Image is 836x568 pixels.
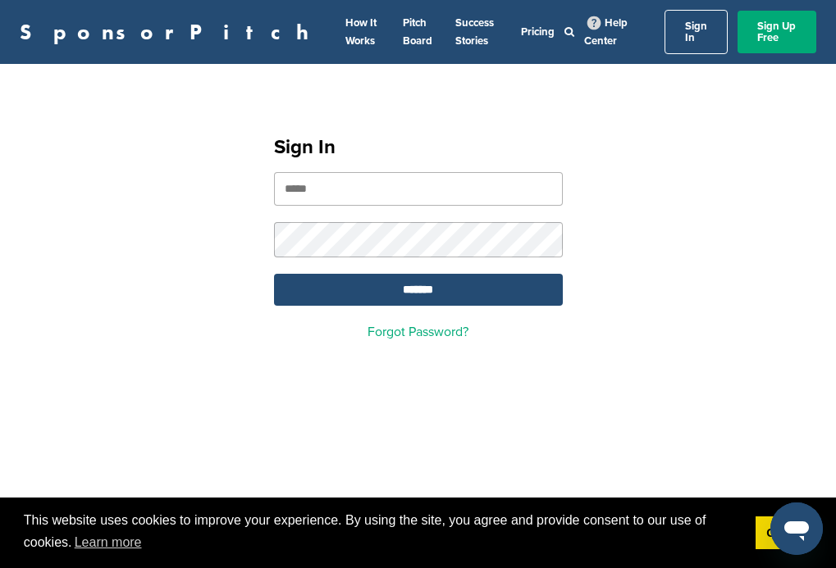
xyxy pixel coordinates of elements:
a: Success Stories [455,16,494,48]
a: How It Works [345,16,377,48]
span: This website uses cookies to improve your experience. By using the site, you agree and provide co... [24,511,742,555]
a: Forgot Password? [368,324,468,340]
a: dismiss cookie message [756,516,812,549]
iframe: Button to launch messaging window [770,502,823,555]
a: Pitch Board [403,16,432,48]
a: Help Center [584,13,628,51]
a: SponsorPitch [20,21,319,43]
a: Sign Up Free [738,11,816,53]
a: Sign In [665,10,728,54]
a: Pricing [521,25,555,39]
h1: Sign In [274,133,563,162]
a: learn more about cookies [72,530,144,555]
